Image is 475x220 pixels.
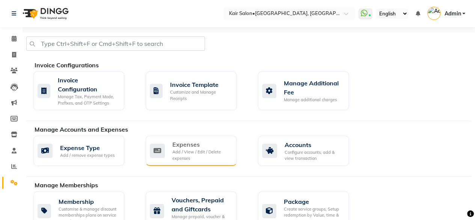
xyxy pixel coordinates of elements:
a: Invoice TemplateCustomize and Manage Receipts [146,71,247,110]
div: Membership [59,197,118,206]
a: AccountsConfigure accounts, add & view transaction [258,136,359,166]
div: Accounts [285,140,343,149]
div: Invoice Configuration [58,76,118,94]
div: Configure accounts, add & view transaction [285,149,343,162]
a: Expense TypeAdd / remove expense types [33,136,134,166]
span: Admin [444,10,461,18]
div: Manage additional charges [284,97,343,103]
a: Manage Additional FeeManage additional charges [258,71,359,110]
div: Expense Type [60,143,115,152]
div: Package [284,197,343,206]
img: Admin [427,7,440,20]
div: Vouchers, Prepaid and Giftcards [172,196,231,214]
a: Invoice ConfigurationManage Tax, Payment Mode, Prefixes, and OTP Settings [33,71,134,110]
div: Customize and Manage Receipts [170,89,231,102]
img: logo [19,3,71,24]
div: Add / remove expense types [60,152,115,159]
div: Expenses [172,140,231,149]
div: Invoice Template [170,80,231,89]
div: Manage Additional Fee [284,79,343,97]
div: Manage Tax, Payment Mode, Prefixes, and OTP Settings [58,94,118,106]
input: Type Ctrl+Shift+F or Cmd+Shift+F to search [26,36,205,51]
a: ExpensesAdd / View / Edit / Delete expenses [146,136,247,166]
div: Add / View / Edit / Delete expenses [172,149,231,161]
